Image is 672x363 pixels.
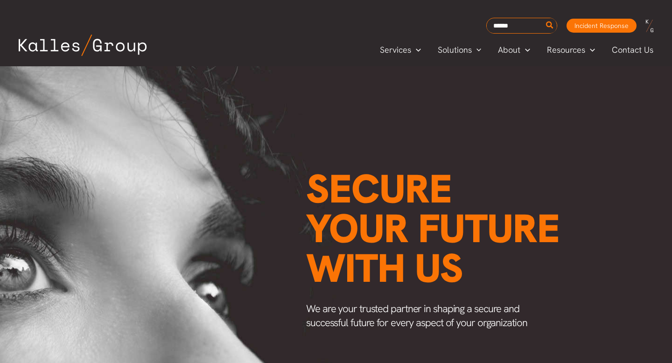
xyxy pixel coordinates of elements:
[520,43,530,57] span: Menu Toggle
[490,43,539,57] a: AboutMenu Toggle
[306,302,527,329] span: We are your trusted partner in shaping a secure and successful future for every aspect of your or...
[411,43,421,57] span: Menu Toggle
[567,19,637,33] a: Incident Response
[19,35,147,56] img: Kalles Group
[438,43,472,57] span: Solutions
[539,43,603,57] a: ResourcesMenu Toggle
[603,43,663,57] a: Contact Us
[380,43,411,57] span: Services
[544,18,556,33] button: Search
[547,43,585,57] span: Resources
[429,43,490,57] a: SolutionsMenu Toggle
[612,43,653,57] span: Contact Us
[371,43,429,57] a: ServicesMenu Toggle
[498,43,520,57] span: About
[472,43,482,57] span: Menu Toggle
[306,163,560,294] span: Secure your future with us
[585,43,595,57] span: Menu Toggle
[371,42,663,57] nav: Primary Site Navigation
